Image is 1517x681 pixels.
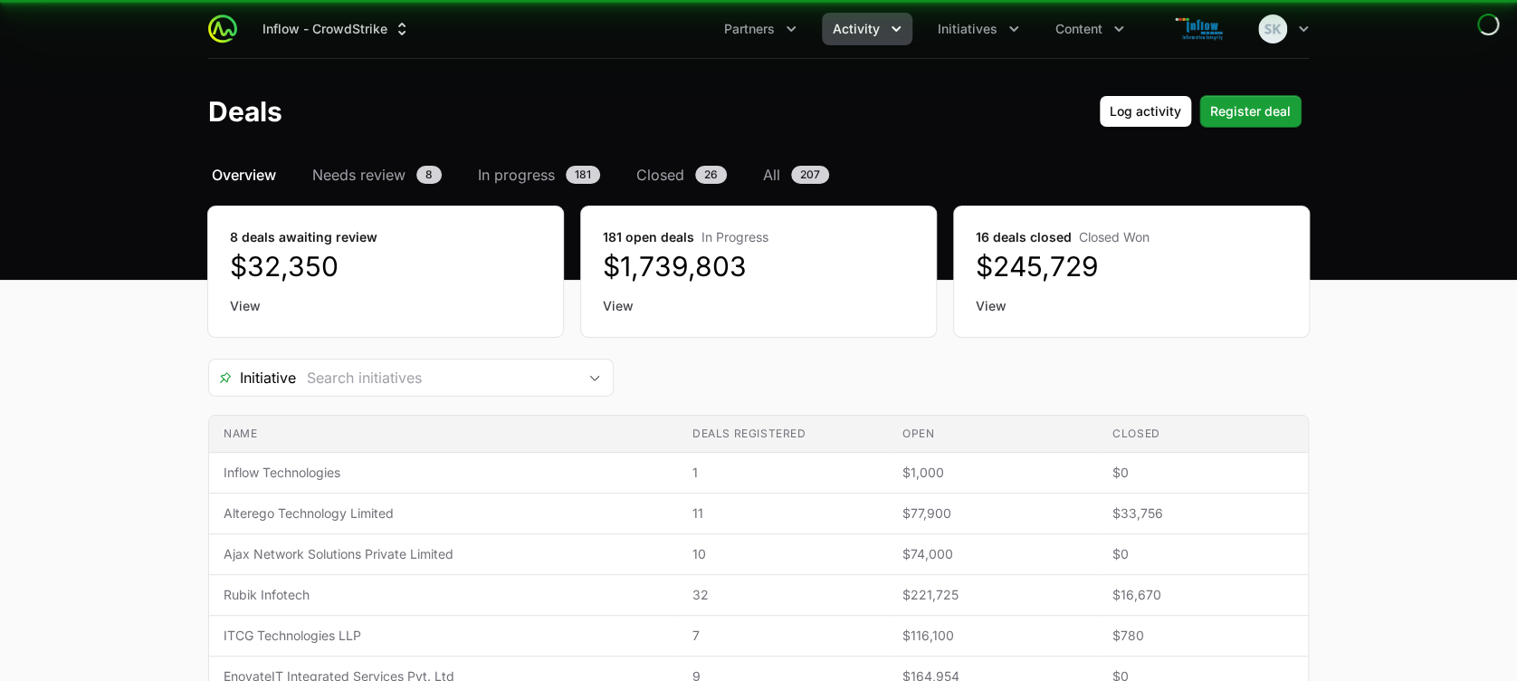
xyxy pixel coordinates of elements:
[636,164,684,186] span: Closed
[976,228,1287,246] dt: 16 deals closed
[902,627,1083,645] span: $116,100
[208,95,282,128] h1: Deals
[603,228,914,246] dt: 181 open deals
[902,504,1083,523] span: $77,900
[603,297,914,315] a: View
[230,297,541,315] a: View
[633,164,730,186] a: Closed26
[224,627,663,645] span: ITCG Technologies LLP
[1112,464,1293,482] span: $0
[713,13,807,45] button: Partners
[678,416,888,453] th: Deals registered
[692,504,873,523] span: 11
[1112,545,1293,563] span: $0
[224,586,663,604] span: Rubik Infotech
[902,545,1083,563] span: $74,000
[822,13,912,45] div: Activity menu
[1099,95,1302,128] div: Primary actions
[237,13,1135,45] div: Main navigation
[478,164,555,186] span: In progress
[1112,586,1293,604] span: $16,670
[1098,416,1308,453] th: Closed
[1199,95,1302,128] button: Register deal
[938,20,997,38] span: Initiatives
[1157,11,1244,47] img: Inflow
[212,164,276,186] span: Overview
[577,360,613,396] div: Open
[474,164,604,186] a: In progress181
[692,545,873,563] span: 10
[1258,14,1287,43] img: Shreesha Ka
[692,627,873,645] span: 7
[1112,504,1293,523] span: $33,756
[1099,95,1192,128] button: Log activity
[1045,13,1135,45] button: Content
[695,166,727,184] span: 26
[296,360,577,396] input: Search initiatives
[763,164,780,186] span: All
[309,164,445,186] a: Needs review8
[701,229,768,245] span: In Progress
[252,13,422,45] div: Supplier switch menu
[230,228,541,246] dt: 8 deals awaiting review
[692,586,873,604] span: 32
[976,250,1287,283] dd: $245,729
[902,464,1083,482] span: $1,000
[1112,627,1293,645] span: $780
[224,545,663,563] span: Ajax Network Solutions Private Limited
[1110,101,1181,122] span: Log activity
[888,416,1098,453] th: Open
[566,166,600,184] span: 181
[927,13,1030,45] button: Initiatives
[902,586,1083,604] span: $221,725
[209,367,296,388] span: Initiative
[208,14,237,43] img: ActivitySource
[692,464,873,482] span: 1
[208,164,1309,186] nav: Deals navigation
[603,250,914,283] dd: $1,739,803
[230,250,541,283] dd: $32,350
[791,166,829,184] span: 207
[252,13,422,45] button: Inflow - CrowdStrike
[1210,101,1291,122] span: Register deal
[224,464,663,482] span: Inflow Technologies
[833,20,880,38] span: Activity
[208,164,280,186] a: Overview
[1045,13,1135,45] div: Content menu
[724,20,775,38] span: Partners
[822,13,912,45] button: Activity
[209,416,678,453] th: Name
[416,166,442,184] span: 8
[976,297,1287,315] a: View
[927,13,1030,45] div: Initiatives menu
[1079,229,1150,245] span: Closed Won
[1055,20,1102,38] span: Content
[759,164,833,186] a: All207
[713,13,807,45] div: Partners menu
[224,504,663,523] span: Alterego Technology Limited
[312,164,405,186] span: Needs review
